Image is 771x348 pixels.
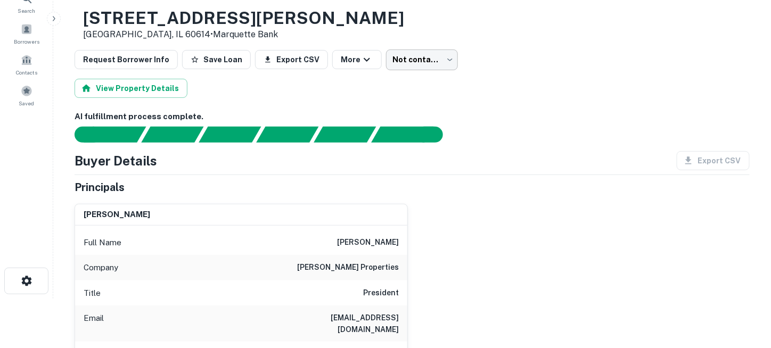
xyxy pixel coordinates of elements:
[84,236,121,249] p: Full Name
[255,50,328,69] button: Export CSV
[75,151,157,170] h4: Buyer Details
[75,50,178,69] button: Request Borrower Info
[199,127,261,143] div: Documents found, AI parsing details...
[75,79,187,98] button: View Property Details
[256,127,318,143] div: Principals found, AI now looking for contact information...
[3,19,50,48] a: Borrowers
[18,6,36,15] span: Search
[75,111,750,123] h6: AI fulfillment process complete.
[386,49,458,70] div: Not contacted
[84,287,101,300] p: Title
[718,263,771,314] iframe: Chat Widget
[332,50,382,69] button: More
[3,50,50,79] a: Contacts
[271,312,399,335] h6: [EMAIL_ADDRESS][DOMAIN_NAME]
[75,179,125,195] h5: Principals
[83,8,404,28] h3: [STREET_ADDRESS][PERSON_NAME]
[213,29,278,39] a: Marquette Bank
[14,37,39,46] span: Borrowers
[363,287,399,300] h6: President
[84,261,118,274] p: Company
[337,236,399,249] h6: [PERSON_NAME]
[84,209,150,221] h6: [PERSON_NAME]
[297,261,399,274] h6: [PERSON_NAME] properties
[182,50,251,69] button: Save Loan
[19,99,35,107] span: Saved
[141,127,203,143] div: Your request is received and processing...
[3,81,50,110] a: Saved
[314,127,376,143] div: Principals found, still searching for contact information. This may take time...
[372,127,456,143] div: AI fulfillment process complete.
[84,312,104,335] p: Email
[83,28,404,41] p: [GEOGRAPHIC_DATA], IL 60614 •
[62,127,142,143] div: Sending borrower request to AI...
[16,68,37,77] span: Contacts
